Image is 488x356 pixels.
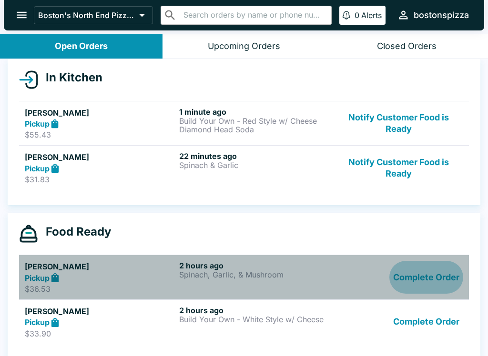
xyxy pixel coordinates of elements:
[208,41,280,52] div: Upcoming Orders
[393,5,473,25] button: bostonspizza
[179,107,330,117] h6: 1 minute ago
[25,284,175,294] p: $36.53
[38,225,111,239] h4: Food Ready
[179,270,330,279] p: Spinach, Garlic, & Mushroom
[179,151,330,161] h6: 22 minutes ago
[19,101,469,146] a: [PERSON_NAME]Pickup$55.431 minute agoBuild Your Own - Red Style w/ CheeseDiamond Head SodaNotify ...
[334,107,463,140] button: Notify Customer Food is Ready
[55,41,108,52] div: Open Orders
[25,164,50,173] strong: Pickup
[181,9,327,22] input: Search orders by name or phone number
[19,255,469,299] a: [PERSON_NAME]Pickup$36.532 hours agoSpinach, Garlic, & MushroomComplete Order
[10,3,34,27] button: open drawer
[179,261,330,270] h6: 2 hours ago
[389,261,463,294] button: Complete Order
[179,125,330,134] p: Diamond Head Soda
[25,261,175,272] h5: [PERSON_NAME]
[19,299,469,344] a: [PERSON_NAME]Pickup$33.902 hours agoBuild Your Own - White Style w/ CheeseComplete Order
[179,117,330,125] p: Build Your Own - Red Style w/ Cheese
[25,151,175,163] h5: [PERSON_NAME]
[414,10,469,21] div: bostonspizza
[377,41,437,52] div: Closed Orders
[19,145,469,190] a: [PERSON_NAME]Pickup$31.8322 minutes agoSpinach & GarlicNotify Customer Food is Ready
[25,107,175,119] h5: [PERSON_NAME]
[179,161,330,169] p: Spinach & Garlic
[25,306,175,317] h5: [PERSON_NAME]
[25,175,175,184] p: $31.83
[25,329,175,338] p: $33.90
[38,10,135,20] p: Boston's North End Pizza Bakery
[25,119,50,129] strong: Pickup
[179,315,330,324] p: Build Your Own - White Style w/ Cheese
[355,10,359,20] p: 0
[389,306,463,338] button: Complete Order
[25,130,175,139] p: $55.43
[25,273,50,283] strong: Pickup
[334,151,463,184] button: Notify Customer Food is Ready
[38,70,102,85] h4: In Kitchen
[361,10,382,20] p: Alerts
[25,317,50,327] strong: Pickup
[179,306,330,315] h6: 2 hours ago
[34,6,153,24] button: Boston's North End Pizza Bakery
